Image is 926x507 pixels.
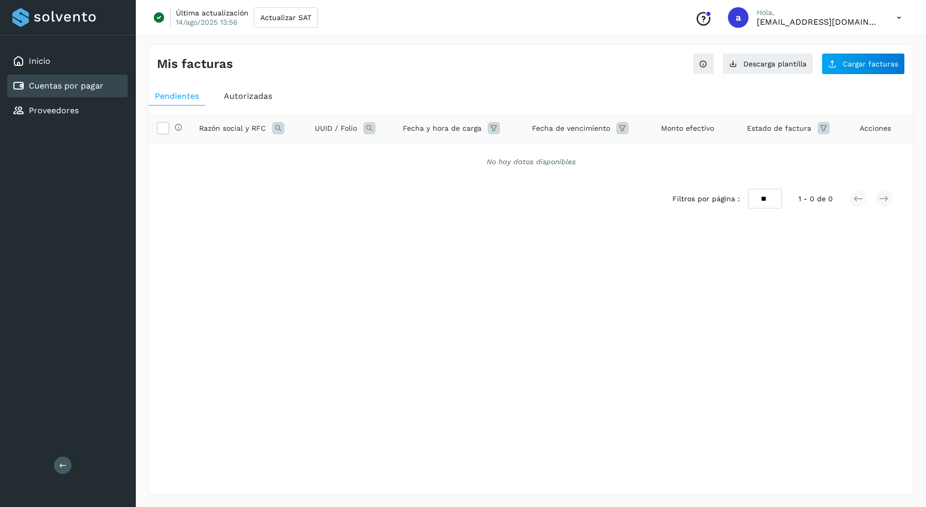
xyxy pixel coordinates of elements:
span: Descarga plantilla [743,60,807,67]
div: Cuentas por pagar [7,75,128,97]
p: Última actualización [176,8,248,18]
div: Inicio [7,50,128,73]
span: Razón social y RFC [199,123,266,134]
span: Estado de factura [747,123,811,134]
button: Cargar facturas [822,53,905,75]
h4: Mis facturas [157,57,233,72]
button: Actualizar SAT [254,7,318,28]
span: UUID / Folio [315,123,357,134]
div: Proveedores [7,99,128,122]
button: Descarga plantilla [722,53,813,75]
span: Cargar facturas [843,60,898,67]
span: 1 - 0 de 0 [798,194,833,204]
a: Inicio [29,56,50,66]
p: administracion1@mablo.mx [757,17,880,27]
span: Fecha y hora de carga [403,123,482,134]
span: Acciones [860,123,891,134]
span: Autorizadas [224,91,272,101]
span: Monto efectivo [661,123,714,134]
span: Actualizar SAT [260,14,311,21]
span: Pendientes [155,91,199,101]
span: Filtros por página : [672,194,740,204]
p: 14/ago/2025 13:56 [176,18,238,27]
div: No hay datos disponibles [162,156,900,167]
a: Cuentas por pagar [29,81,103,91]
a: Proveedores [29,106,79,115]
span: Fecha de vencimiento [532,123,610,134]
p: Hola, [757,8,880,17]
